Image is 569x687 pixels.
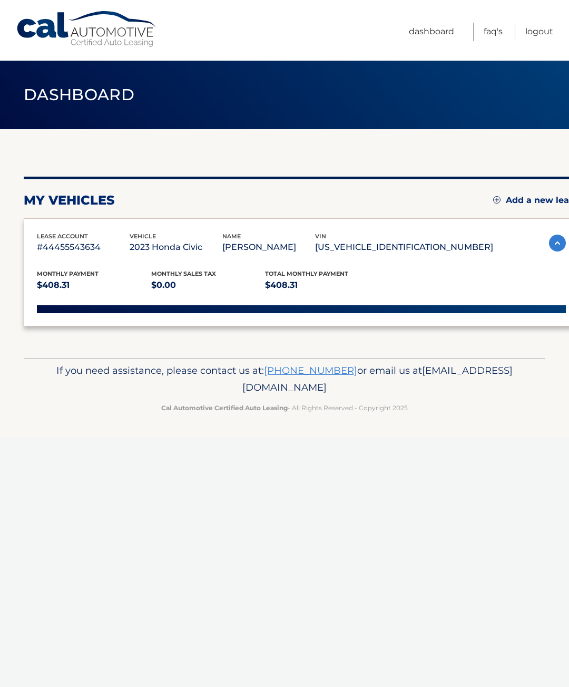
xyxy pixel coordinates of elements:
a: [PHONE_NUMBER] [264,364,357,376]
span: Monthly sales Tax [151,270,216,277]
a: Dashboard [409,23,454,41]
p: - All Rights Reserved - Copyright 2025 [40,402,529,413]
p: 2023 Honda Civic [130,240,222,255]
a: Logout [525,23,553,41]
span: lease account [37,233,88,240]
p: If you need assistance, please contact us at: or email us at [40,362,529,396]
span: Monthly Payment [37,270,99,277]
p: [PERSON_NAME] [222,240,315,255]
span: vin [315,233,326,240]
span: Dashboard [24,85,134,104]
a: Cal Automotive [16,11,158,48]
span: name [222,233,241,240]
span: Total Monthly Payment [265,270,348,277]
p: #44455543634 [37,240,130,255]
a: FAQ's [484,23,503,41]
p: $408.31 [265,278,379,293]
span: vehicle [130,233,156,240]
img: add.svg [493,196,501,204]
p: [US_VEHICLE_IDENTIFICATION_NUMBER] [315,240,493,255]
h2: my vehicles [24,192,115,208]
img: accordion-active.svg [549,235,566,251]
strong: Cal Automotive Certified Auto Leasing [161,404,288,412]
p: $408.31 [37,278,151,293]
p: $0.00 [151,278,266,293]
